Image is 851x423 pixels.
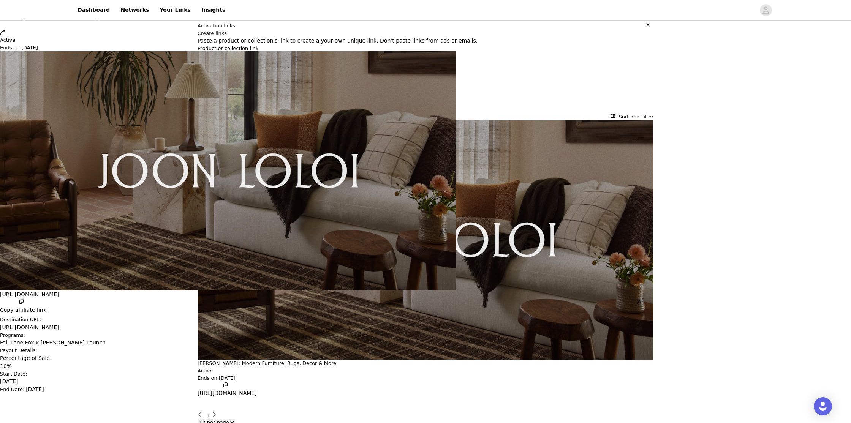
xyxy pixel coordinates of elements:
div: Open Intercom Messenger [814,397,832,415]
a: Networks [116,2,153,19]
a: Insights [197,2,230,19]
p: [DATE] [26,385,44,393]
div: avatar [762,4,769,16]
a: Dashboard [73,2,114,19]
a: Your Links [155,2,195,19]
